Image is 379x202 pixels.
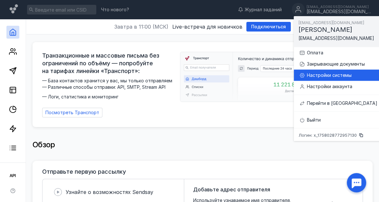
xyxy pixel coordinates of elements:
h3: Отправьте первую рассылку [42,169,126,175]
span: Live-встреча для новичков [172,23,242,31]
span: Журнал заданий [245,6,282,13]
input: Введите email или CSID [27,5,96,14]
span: Логин: x_1758028772957130 [298,133,357,137]
span: Обзор [33,140,55,149]
div: Оплата [307,50,377,56]
a: Что нового? [98,7,132,12]
div: Закрывающие документы [307,61,377,67]
span: — База контактов хранится у вас, мы только отправляем — Различные способы отправки: API, SMTP, St... [42,78,176,100]
div: [EMAIL_ADDRESS][DOMAIN_NAME] [307,5,371,9]
div: Настройки аккаунта [307,83,377,90]
span: [EMAIL_ADDRESS][DOMAIN_NAME] [298,20,364,25]
span: Завтра в 11:00 (МСК) [114,23,168,31]
div: Перейти в [GEOGRAPHIC_DATA] [307,100,377,106]
a: Посмотреть Транспорт [42,108,102,117]
div: Выйти [307,117,377,123]
a: Журнал заданий [235,6,285,13]
span: Посмотреть Транспорт [45,110,99,115]
span: Добавьте адрес отправителя [193,186,270,193]
span: Узнайте о возможностях Sendsay [66,189,153,195]
div: [EMAIL_ADDRESS][DOMAIN_NAME] [307,9,371,14]
span: Транзакционные и массовые письма без ограничений по объёму — попробуйте на тарифах линейки «Транс... [42,52,176,75]
span: [PERSON_NAME] [298,26,352,33]
div: Настройки системы [307,72,377,78]
span: Подключиться [251,24,286,30]
span: [EMAIL_ADDRESS][DOMAIN_NAME] [298,35,374,41]
span: Что нового? [101,7,129,12]
button: Подключиться [246,22,291,32]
